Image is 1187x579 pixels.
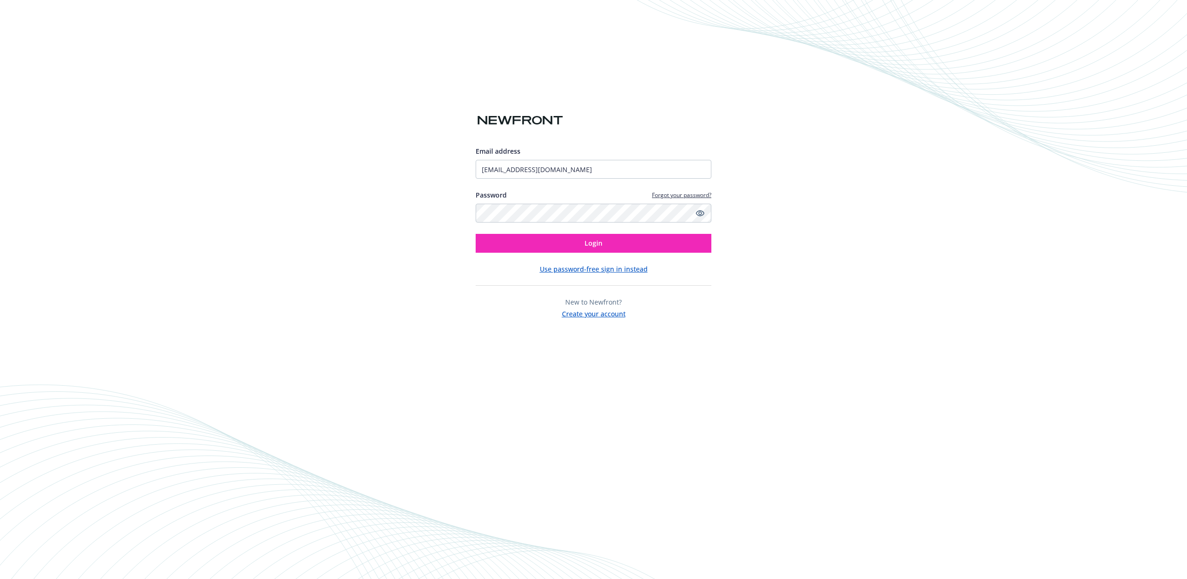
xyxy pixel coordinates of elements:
[562,307,626,319] button: Create your account
[476,112,565,129] img: Newfront logo
[476,204,711,223] input: Enter your password
[694,207,706,219] a: Show password
[476,160,711,179] input: Enter your email
[652,191,711,199] a: Forgot your password?
[476,190,507,200] label: Password
[476,147,520,156] span: Email address
[540,264,648,274] button: Use password-free sign in instead
[585,239,602,248] span: Login
[565,298,622,306] span: New to Newfront?
[476,234,711,253] button: Login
